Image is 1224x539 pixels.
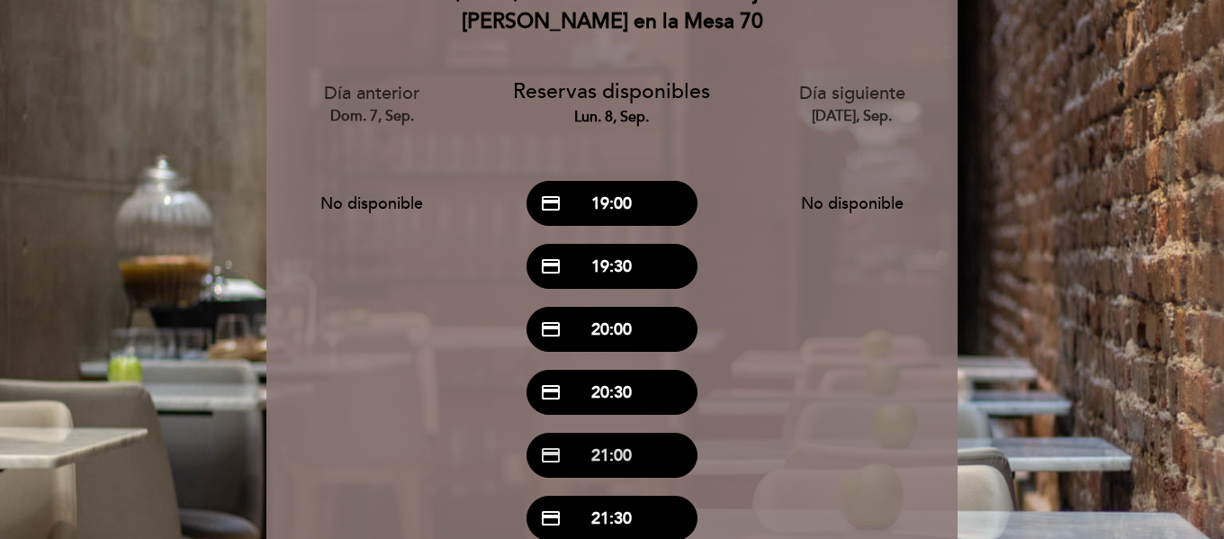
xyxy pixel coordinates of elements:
div: lun. 8, sep. [506,107,719,128]
span: credit_card [540,445,562,466]
span: credit_card [540,193,562,214]
button: credit_card 20:00 [526,307,697,352]
div: dom. 7, sep. [265,106,479,127]
button: credit_card 20:30 [526,370,697,415]
div: Día anterior [265,81,479,127]
button: credit_card 19:00 [526,181,697,226]
span: credit_card [540,256,562,277]
div: Reservas disponibles [506,77,719,128]
div: [DATE], sep. [745,106,958,127]
div: Día siguiente [745,81,958,127]
button: No disponible [286,181,457,226]
span: credit_card [540,319,562,340]
button: credit_card 21:00 [526,433,697,478]
button: credit_card 19:30 [526,244,697,289]
button: No disponible [767,181,938,226]
span: credit_card [540,508,562,529]
span: credit_card [540,382,562,403]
